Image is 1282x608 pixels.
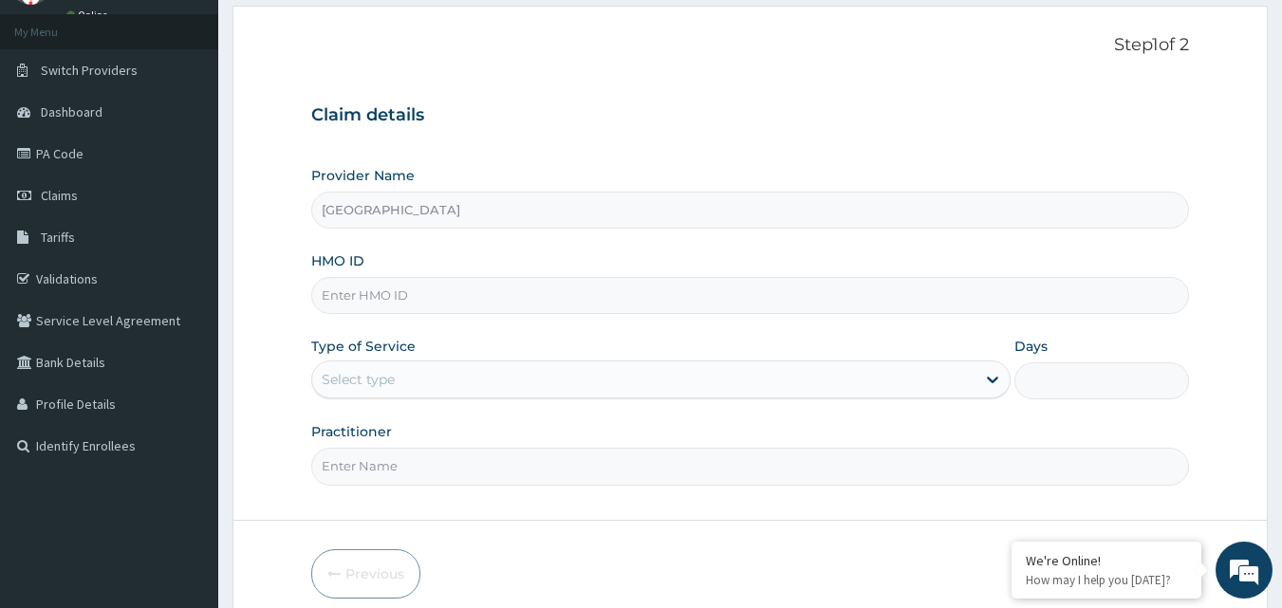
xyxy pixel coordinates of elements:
label: HMO ID [311,251,364,270]
span: Dashboard [41,103,102,120]
input: Enter Name [311,448,1190,485]
div: We're Online! [1026,552,1187,569]
label: Days [1014,337,1048,356]
label: Type of Service [311,337,416,356]
label: Practitioner [311,422,392,441]
span: Claims [41,187,78,204]
span: Tariffs [41,229,75,246]
input: Enter HMO ID [311,277,1190,314]
span: Switch Providers [41,62,138,79]
p: Step 1 of 2 [311,35,1190,56]
label: Provider Name [311,166,415,185]
div: Select type [322,370,395,389]
p: How may I help you today? [1026,572,1187,588]
h3: Claim details [311,105,1190,126]
button: Previous [311,549,420,599]
a: Online [66,9,112,22]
